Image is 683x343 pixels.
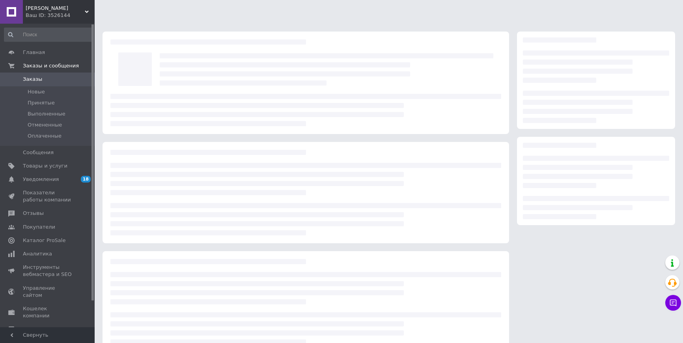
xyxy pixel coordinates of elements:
span: Заказы [23,76,42,83]
span: Новые [28,88,45,95]
span: Заказы и сообщения [23,62,79,69]
span: Главная [23,49,45,56]
span: Сообщения [23,149,54,156]
span: Отзывы [23,210,44,217]
span: Товары и услуги [23,162,67,170]
span: Маркет [23,326,43,333]
span: Выполненные [28,110,65,117]
div: Ваш ID: 3526144 [26,12,95,19]
span: Управление сайтом [23,285,73,299]
span: Показатели работы компании [23,189,73,203]
button: Чат с покупателем [665,295,681,311]
span: 18 [81,176,91,183]
input: Поиск [4,28,93,42]
span: Покупатели [23,224,55,231]
span: Принятые [28,99,55,106]
span: Аналитика [23,250,52,257]
span: Оплаченные [28,132,62,140]
span: Уведомления [23,176,59,183]
span: Каталог ProSale [23,237,65,244]
span: Инструменты вебмастера и SEO [23,264,73,278]
span: Кошелек компании [23,305,73,319]
span: TUTT [26,5,85,12]
span: Отмененные [28,121,62,129]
